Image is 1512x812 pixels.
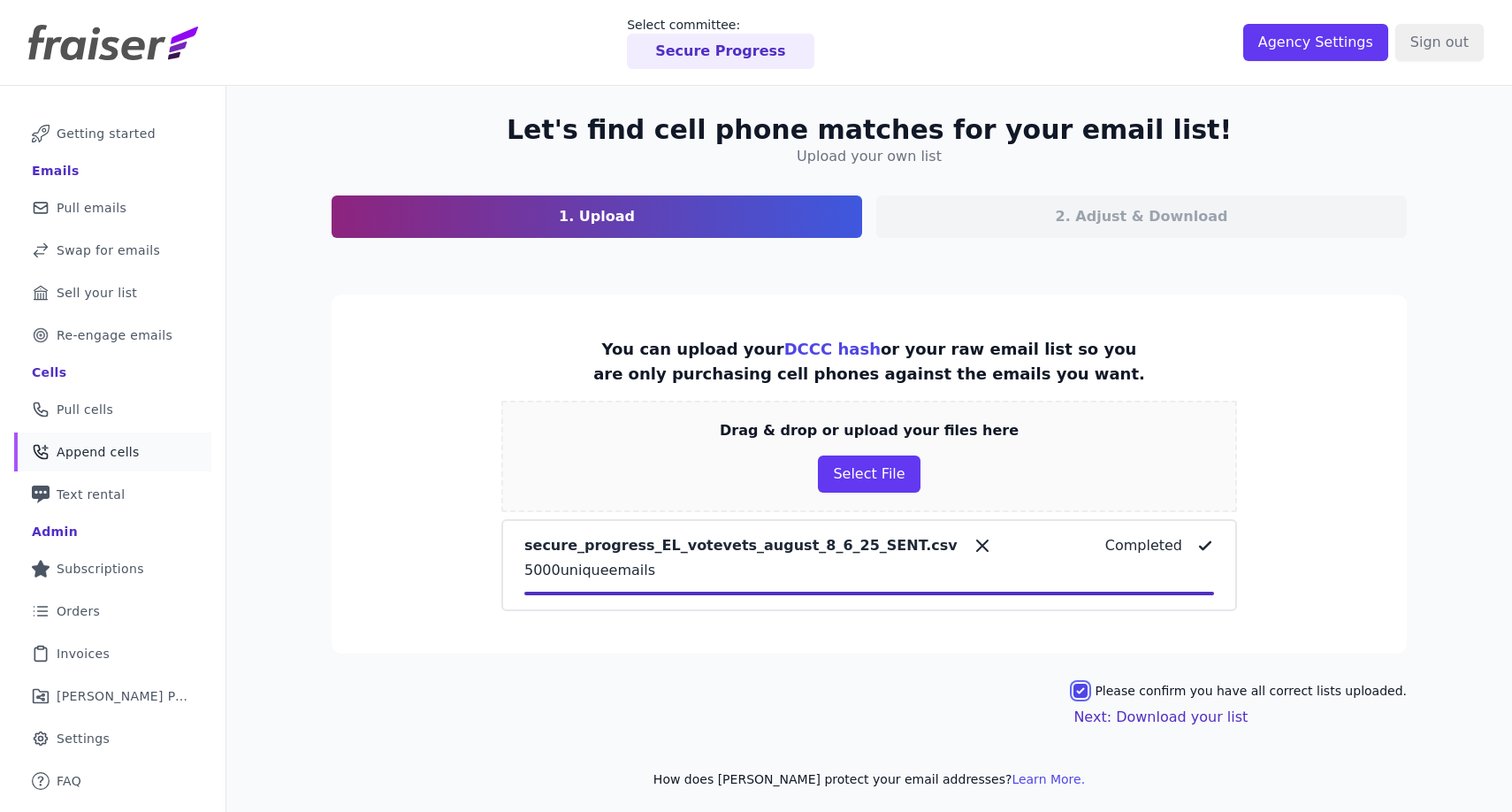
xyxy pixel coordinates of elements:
[627,16,813,69] a: Select committee: Secure Progress
[797,146,942,167] h4: Upload your own list
[559,206,635,227] p: 1. Upload
[14,549,211,588] a: Subscriptions
[14,316,211,355] a: Re-engage emails
[57,645,110,663] span: Invoices
[57,199,126,217] span: Pull emails
[1012,770,1085,788] button: Learn More.
[57,241,160,259] span: Swap for emails
[57,730,110,747] span: Settings
[57,443,140,461] span: Append cells
[57,772,81,790] span: FAQ
[14,188,211,227] a: Pull emails
[14,273,211,312] a: Sell your list
[14,719,211,758] a: Settings
[57,125,156,142] span: Getting started
[32,523,78,540] div: Admin
[14,592,211,631] a: Orders
[57,326,172,344] span: Re-engage emails
[14,390,211,429] a: Pull cells
[14,677,211,716] a: [PERSON_NAME] Performance
[1073,707,1248,728] button: Next: Download your list
[14,475,211,514] a: Text rental
[57,560,144,578] span: Subscriptions
[507,114,1232,146] h2: Let's find cell phone matches for your email list!
[818,456,920,493] button: Select File
[57,687,190,705] span: [PERSON_NAME] Performance
[14,433,211,471] a: Append cells
[32,162,80,180] div: Emails
[784,340,881,358] a: DCCC hash
[655,41,785,62] p: Secure Progress
[593,337,1145,387] p: You can upload your or your raw email list so you are only purchasing cell phones against the ema...
[57,401,113,418] span: Pull cells
[1105,535,1182,556] p: Completed
[14,231,211,270] a: Swap for emails
[524,535,958,556] p: secure_progress_EL_votevets_august_8_6_25_SENT.csv
[1056,206,1228,227] p: 2. Adjust & Download
[720,420,1019,441] p: Drag & drop or upload your files here
[524,560,1214,581] p: 5000 unique emails
[57,284,137,302] span: Sell your list
[1395,24,1484,61] input: Sign out
[332,195,862,238] a: 1. Upload
[57,602,100,620] span: Orders
[14,634,211,673] a: Invoices
[28,25,198,60] img: Fraiser Logo
[14,114,211,153] a: Getting started
[14,762,211,801] a: FAQ
[332,770,1407,788] p: How does [PERSON_NAME] protect your email addresses?
[57,486,126,503] span: Text rental
[32,364,66,381] div: Cells
[1095,682,1407,700] label: Please confirm you have all correct lists uploaded.
[627,16,813,34] p: Select committee:
[1243,24,1388,61] input: Agency Settings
